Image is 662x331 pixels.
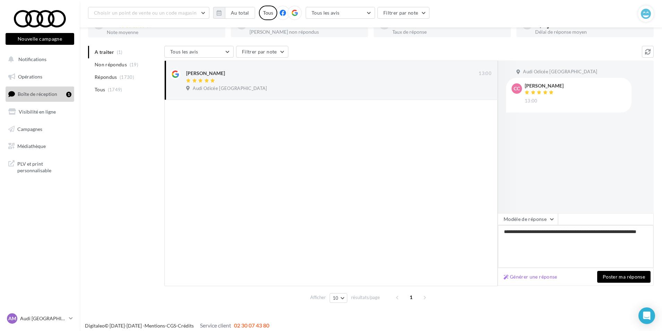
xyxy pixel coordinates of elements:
[250,30,363,34] div: [PERSON_NAME] non répondus
[107,20,220,28] div: 4.5
[17,126,42,132] span: Campagnes
[479,71,491,77] span: 13:00
[406,292,417,303] span: 1
[259,6,277,20] div: Tous
[18,56,46,62] span: Notifications
[4,105,76,119] a: Visibilité en ligne
[19,109,56,115] span: Visibilité en ligne
[94,10,197,16] span: Choisir un point de vente ou un code magasin
[525,98,538,104] span: 13:00
[310,294,326,301] span: Afficher
[498,213,558,225] button: Modèle de réponse
[535,30,648,34] div: Délai de réponse moyen
[392,20,505,28] div: 99 %
[164,46,234,58] button: Tous les avis
[95,86,105,93] span: Tous
[523,69,597,75] span: Audi Odicée [GEOGRAPHIC_DATA]
[18,74,42,80] span: Opérations
[167,323,176,329] a: CGS
[107,30,220,35] div: Note moyenne
[120,74,134,80] span: (1730)
[514,85,520,92] span: CC
[17,159,71,174] span: PLV et print personnalisable
[8,315,16,322] span: AM
[145,323,165,329] a: Mentions
[170,49,198,55] span: Tous les avis
[108,87,122,92] span: (1749)
[306,7,375,19] button: Tous les avis
[236,46,288,58] button: Filtrer par note
[638,307,655,324] div: Open Intercom Messenger
[597,271,651,283] button: Poster ma réponse
[213,7,255,19] button: Au total
[501,273,560,281] button: Générer une réponse
[186,70,225,77] div: [PERSON_NAME]
[95,61,127,68] span: Non répondus
[178,323,194,329] a: Crédits
[17,143,46,149] span: Médiathèque
[4,69,76,84] a: Opérations
[535,20,648,28] div: 4,5 jours
[333,295,339,301] span: 10
[130,62,138,67] span: (19)
[225,7,255,19] button: Au total
[200,322,231,329] span: Service client
[250,20,363,28] div: 19
[525,83,564,88] div: [PERSON_NAME]
[6,33,74,45] button: Nouvelle campagne
[88,7,209,19] button: Choisir un point de vente ou un code magasin
[18,91,57,97] span: Boîte de réception
[4,86,76,101] a: Boîte de réception1
[377,7,430,19] button: Filtrer par note
[4,156,76,177] a: PLV et print personnalisable
[330,293,347,303] button: 10
[95,74,117,81] span: Répondus
[6,312,74,325] a: AM Audi [GEOGRAPHIC_DATA]
[4,139,76,154] a: Médiathèque
[85,323,269,329] span: © [DATE]-[DATE] - - -
[392,30,505,34] div: Taux de réponse
[66,92,71,97] div: 1
[4,52,73,67] button: Notifications
[193,85,267,92] span: Audi Odicée [GEOGRAPHIC_DATA]
[234,322,269,329] span: 02 30 07 43 80
[20,315,66,322] p: Audi [GEOGRAPHIC_DATA]
[312,10,340,16] span: Tous les avis
[4,122,76,136] a: Campagnes
[351,294,380,301] span: résultats/page
[85,323,105,329] a: Digitaleo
